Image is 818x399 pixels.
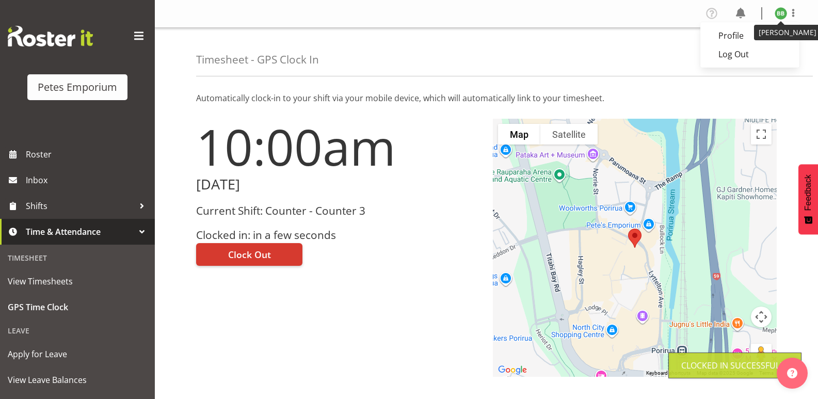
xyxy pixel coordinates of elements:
[3,320,152,341] div: Leave
[751,307,772,327] button: Map camera controls
[26,224,134,240] span: Time & Attendance
[3,367,152,393] a: View Leave Balances
[498,124,540,145] button: Show street map
[228,248,271,261] span: Clock Out
[8,274,147,289] span: View Timesheets
[540,124,598,145] button: Show satellite imagery
[26,147,150,162] span: Roster
[495,363,530,377] a: Open this area in Google Maps (opens a new window)
[196,243,302,266] button: Clock Out
[8,346,147,362] span: Apply for Leave
[3,294,152,320] a: GPS Time Clock
[495,363,530,377] img: Google
[196,229,480,241] h3: Clocked in: in a few seconds
[26,198,134,214] span: Shifts
[8,372,147,388] span: View Leave Balances
[775,7,787,20] img: beena-bist9974.jpg
[196,205,480,217] h3: Current Shift: Counter - Counter 3
[681,359,789,372] div: Clocked in Successfully
[646,370,691,377] button: Keyboard shortcuts
[3,341,152,367] a: Apply for Leave
[700,45,799,63] a: Log Out
[787,368,797,378] img: help-xxl-2.png
[196,92,777,104] p: Automatically clock-in to your shift via your mobile device, which will automatically link to you...
[751,124,772,145] button: Toggle fullscreen view
[8,299,147,315] span: GPS Time Clock
[751,344,772,364] button: Drag Pegman onto the map to open Street View
[26,172,150,188] span: Inbox
[3,268,152,294] a: View Timesheets
[700,26,799,45] a: Profile
[196,177,480,193] h2: [DATE]
[196,54,319,66] h4: Timesheet - GPS Clock In
[8,26,93,46] img: Rosterit website logo
[3,247,152,268] div: Timesheet
[798,164,818,234] button: Feedback - Show survey
[804,174,813,211] span: Feedback
[196,119,480,174] h1: 10:00am
[38,79,117,95] div: Petes Emporium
